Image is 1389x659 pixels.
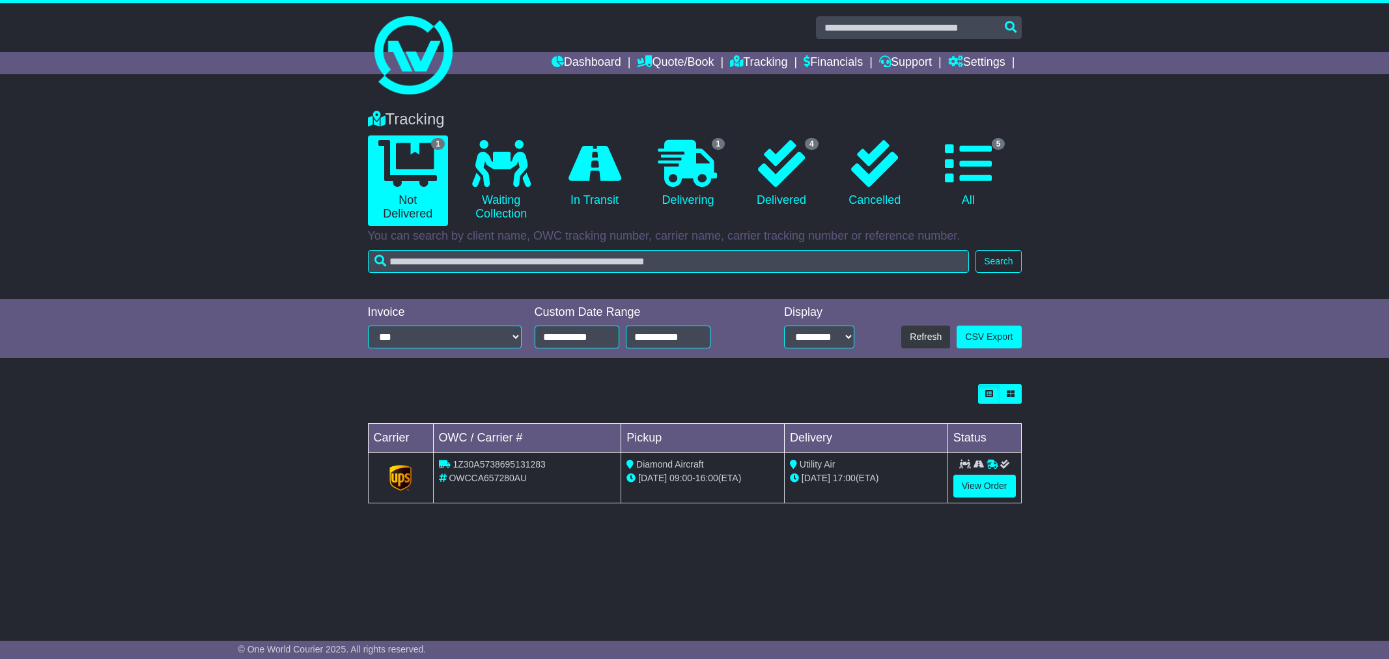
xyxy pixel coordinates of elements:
p: You can search by client name, OWC tracking number, carrier name, carrier tracking number or refe... [368,229,1022,244]
td: Carrier [368,424,433,453]
td: Pickup [621,424,785,453]
div: (ETA) [790,471,942,485]
a: Cancelled [835,135,915,212]
a: Settings [948,52,1005,74]
span: 1 [431,138,445,150]
span: OWCCA657280AU [449,473,527,483]
a: Support [879,52,932,74]
a: 5 All [928,135,1008,212]
a: 1 Not Delivered [368,135,448,226]
span: 4 [805,138,819,150]
span: © One World Courier 2025. All rights reserved. [238,644,427,654]
span: 1 [712,138,725,150]
div: Invoice [368,305,522,320]
a: CSV Export [957,326,1021,348]
a: 4 Delivered [741,135,821,212]
span: 5 [992,138,1005,150]
button: Refresh [901,326,950,348]
a: Waiting Collection [461,135,541,226]
a: In Transit [554,135,634,212]
a: Dashboard [552,52,621,74]
span: [DATE] [638,473,667,483]
span: Utility Air [800,459,835,470]
a: Financials [804,52,863,74]
a: 1 Delivering [648,135,728,212]
div: - (ETA) [626,471,779,485]
a: Quote/Book [637,52,714,74]
div: Display [784,305,854,320]
span: Diamond Aircraft [636,459,703,470]
div: Custom Date Range [535,305,744,320]
td: Delivery [784,424,947,453]
td: Status [947,424,1021,453]
span: 16:00 [695,473,718,483]
span: 09:00 [669,473,692,483]
a: View Order [953,475,1016,498]
img: GetCarrierServiceLogo [389,465,412,491]
span: 17:00 [833,473,856,483]
a: Tracking [730,52,787,74]
td: OWC / Carrier # [433,424,621,453]
span: [DATE] [802,473,830,483]
div: Tracking [361,110,1028,129]
span: 1Z30A5738695131283 [453,459,545,470]
button: Search [975,250,1021,273]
